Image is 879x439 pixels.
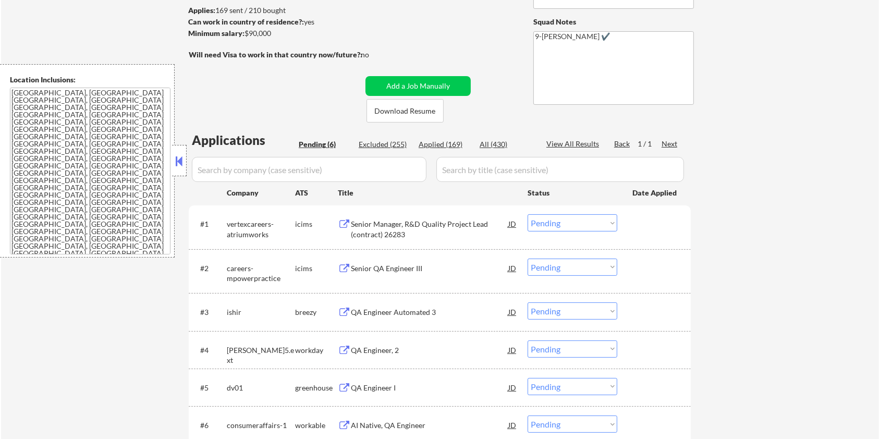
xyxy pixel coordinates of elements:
div: yes [188,17,359,27]
div: 169 sent / 210 bought [188,5,362,16]
div: QA Engineer Automated 3 [351,307,508,318]
div: JD [507,214,518,233]
div: QA Engineer I [351,383,508,393]
div: Title [338,188,518,198]
div: no [361,50,390,60]
div: Next [662,139,678,149]
div: Excluded (255) [359,139,411,150]
div: workday [295,345,338,356]
div: icims [295,263,338,274]
div: Location Inclusions: [10,75,170,85]
strong: Can work in country of residence?: [188,17,304,26]
div: Date Applied [632,188,678,198]
div: JD [507,378,518,397]
div: workable [295,420,338,431]
div: Applied (169) [419,139,471,150]
div: Squad Notes [533,17,694,27]
div: $90,000 [188,28,362,39]
div: careers-mpowerpractice [227,263,295,284]
div: ATS [295,188,338,198]
div: Applications [192,134,295,147]
div: #6 [200,420,218,431]
div: ishir [227,307,295,318]
div: Company [227,188,295,198]
div: dv01 [227,383,295,393]
div: #2 [200,263,218,274]
div: JD [507,259,518,277]
div: Back [614,139,631,149]
div: JD [507,340,518,359]
div: JD [507,302,518,321]
button: Add a Job Manually [365,76,471,96]
div: Pending (6) [299,139,351,150]
strong: Will need Visa to work in that country now/future?: [189,50,362,59]
input: Search by title (case sensitive) [436,157,684,182]
div: Status [528,183,617,202]
div: vertexcareers-atriumworks [227,219,295,239]
div: Senior Manager, R&D Quality Project Lead (contract) 26283 [351,219,508,239]
div: #1 [200,219,218,229]
div: All (430) [480,139,532,150]
div: 1 / 1 [638,139,662,149]
div: consumeraffairs-1 [227,420,295,431]
div: #5 [200,383,218,393]
div: AI Native, QA Engineer [351,420,508,431]
div: [PERSON_NAME]5.ext [227,345,295,365]
div: #4 [200,345,218,356]
div: breezy [295,307,338,318]
strong: Minimum salary: [188,29,245,38]
div: icims [295,219,338,229]
strong: Applies: [188,6,215,15]
div: Senior QA Engineer III [351,263,508,274]
div: JD [507,416,518,434]
div: View All Results [546,139,602,149]
div: #3 [200,307,218,318]
div: QA Engineer, 2 [351,345,508,356]
button: Download Resume [367,99,444,123]
input: Search by company (case sensitive) [192,157,426,182]
div: greenhouse [295,383,338,393]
